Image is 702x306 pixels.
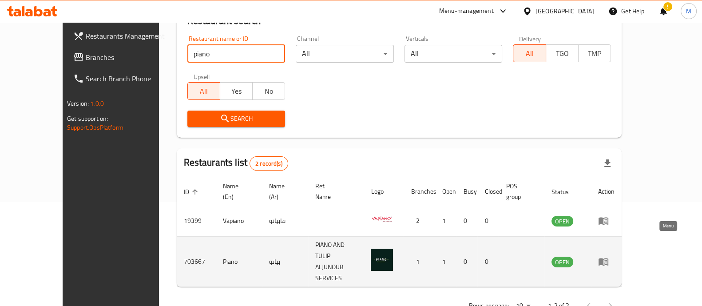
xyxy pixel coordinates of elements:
th: Logo [364,178,404,205]
div: Total records count [250,156,288,171]
img: Piano [371,249,393,271]
a: Branches [66,47,180,68]
span: Restaurants Management [86,31,173,41]
td: 703667 [177,237,216,287]
span: OPEN [551,257,573,267]
span: 1.0.0 [90,98,104,109]
td: Piano [216,237,262,287]
button: All [187,82,220,100]
button: Search [187,111,286,127]
span: Get support on: [67,113,108,124]
th: Closed [477,178,499,205]
td: 1 [404,237,435,287]
td: 0 [477,237,499,287]
label: Delivery [519,36,541,42]
span: Name (Ar) [269,181,297,202]
td: PIANO AND TULIP ALJUNOUB SERVICES [308,237,364,287]
span: No [256,85,282,98]
span: POS group [506,181,534,202]
td: 0 [456,237,477,287]
span: Name (En) [223,181,251,202]
td: فابيانو [262,205,308,237]
div: All [405,45,503,63]
th: Branches [404,178,435,205]
span: M [686,6,691,16]
th: Action [591,178,622,205]
a: Restaurants Management [66,25,180,47]
a: Support.OpsPlatform [67,122,123,133]
button: All [513,44,546,62]
th: Open [435,178,456,205]
div: Export file [597,153,618,174]
td: 1 [435,205,456,237]
span: Ref. Name [315,181,353,202]
span: Branches [86,52,173,63]
div: All [296,45,394,63]
td: 1 [435,237,456,287]
span: Search [194,113,278,124]
input: Search for restaurant name or ID.. [187,45,286,63]
span: 2 record(s) [250,159,288,168]
span: OPEN [551,216,573,227]
h2: Restaurant search [187,14,611,28]
span: Yes [224,85,249,98]
a: Search Branch Phone [66,68,180,89]
button: Yes [220,82,253,100]
td: 0 [477,205,499,237]
td: بيانو [262,237,308,287]
span: TGO [550,47,575,60]
div: Menu [598,215,615,226]
th: Busy [456,178,477,205]
td: 0 [456,205,477,237]
button: TGO [546,44,579,62]
span: Version: [67,98,89,109]
span: Status [551,187,580,197]
div: Menu-management [439,6,494,16]
button: No [252,82,285,100]
td: 19399 [177,205,216,237]
td: 2 [404,205,435,237]
button: TMP [578,44,611,62]
table: enhanced table [177,178,622,287]
span: Search Branch Phone [86,73,173,84]
h2: Restaurants list [184,156,288,171]
span: All [517,47,542,60]
label: Upsell [194,73,210,79]
span: TMP [582,47,607,60]
img: Vapiano [371,208,393,230]
td: Vapiano [216,205,262,237]
span: All [191,85,217,98]
span: ID [184,187,201,197]
div: [GEOGRAPHIC_DATA] [535,6,594,16]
